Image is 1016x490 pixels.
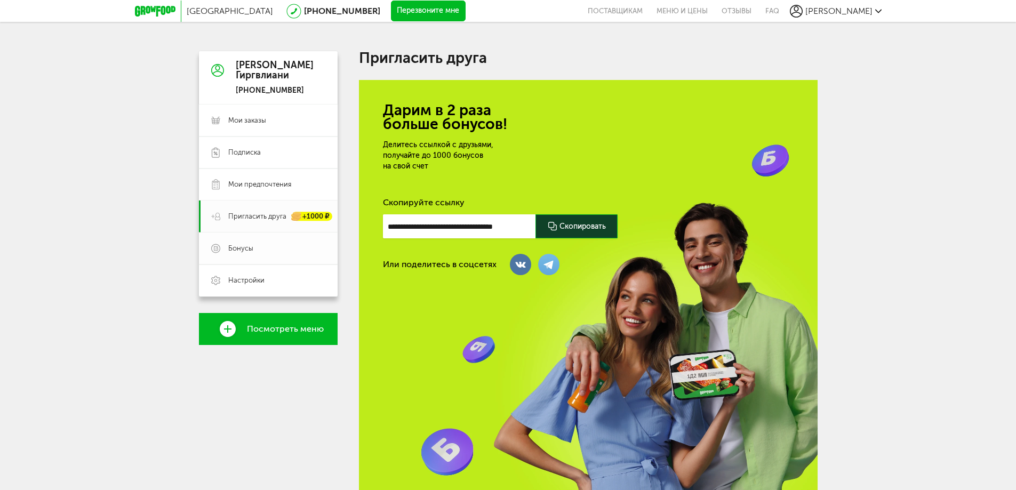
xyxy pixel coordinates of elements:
span: Посмотреть меню [247,324,324,334]
a: Пригласить друга +1000 ₽ [199,200,338,232]
span: [PERSON_NAME] [805,6,873,16]
button: Перезвоните мне [391,1,466,22]
span: Пригласить друга [228,212,286,221]
a: [PHONE_NUMBER] [304,6,380,16]
a: Бонусы [199,232,338,264]
div: Или поделитесь в соцсетях [383,259,497,270]
a: Мои заказы [199,105,338,136]
h1: Пригласить друга [359,51,818,65]
span: Мои заказы [228,116,266,125]
span: Бонусы [228,244,253,253]
span: Подписка [228,148,261,157]
a: Настройки [199,264,338,296]
a: Посмотреть меню [199,313,338,345]
div: [PHONE_NUMBER] [236,86,314,95]
div: [PERSON_NAME] Гиргвлиани [236,60,314,82]
a: Мои предпочтения [199,168,338,200]
span: Мои предпочтения [228,180,291,189]
span: Настройки [228,276,265,285]
div: Скопируйте ссылку [383,197,794,208]
a: Подписка [199,136,338,168]
div: +1000 ₽ [292,212,332,221]
h2: Дарим в 2 раза больше бонусов! [383,103,794,131]
span: [GEOGRAPHIC_DATA] [187,6,273,16]
div: Делитесь ссылкой с друзьями, получайте до 1000 бонусов на свой счет [383,140,631,172]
